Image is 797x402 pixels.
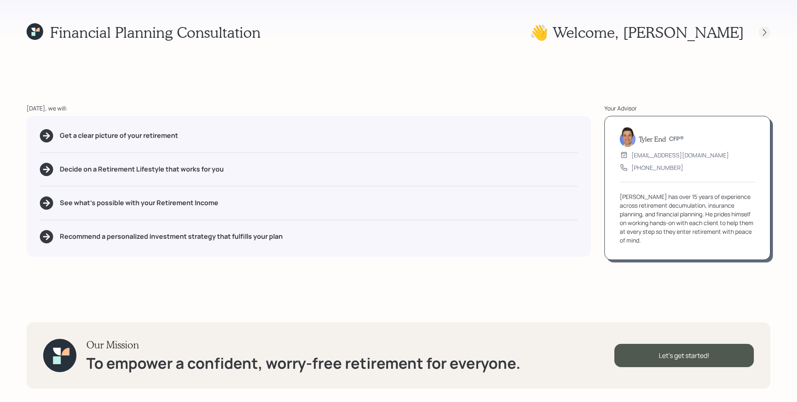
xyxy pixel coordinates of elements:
div: Your Advisor [604,104,770,113]
div: [EMAIL_ADDRESS][DOMAIN_NAME] [631,151,729,159]
h5: Tyler End [639,135,666,143]
h5: Decide on a Retirement Lifestyle that works for you [60,165,224,173]
img: tyler-end-headshot.png [620,127,636,147]
h1: To empower a confident, worry-free retirement for everyone. [86,354,521,372]
div: [PHONE_NUMBER] [631,163,683,172]
div: [DATE], we will: [27,104,591,113]
div: [PERSON_NAME] has over 15 years of experience across retirement decumulation, insurance planning,... [620,192,755,245]
h1: Financial Planning Consultation [50,23,261,41]
div: Let's get started! [614,344,754,367]
h5: Get a clear picture of your retirement [60,132,178,140]
h5: Recommend a personalized investment strategy that fulfills your plan [60,233,283,240]
h5: See what's possible with your Retirement Income [60,199,218,207]
h6: CFP® [669,135,684,142]
h1: 👋 Welcome , [PERSON_NAME] [530,23,744,41]
h3: Our Mission [86,339,521,351]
